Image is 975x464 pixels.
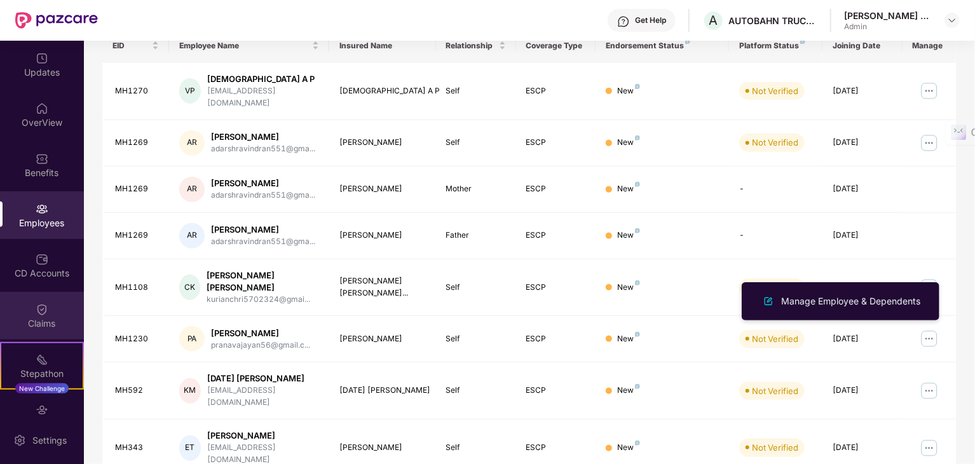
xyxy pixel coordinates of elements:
img: svg+xml;base64,PHN2ZyB4bWxucz0iaHR0cDovL3d3dy53My5vcmcvMjAwMC9zdmciIHdpZHRoPSI4IiBoZWlnaHQ9IjgiIH... [800,39,805,44]
span: Relationship [446,41,496,51]
div: [PERSON_NAME] [339,183,426,195]
div: New [617,137,640,149]
div: PA [179,326,205,351]
img: svg+xml;base64,PHN2ZyB4bWxucz0iaHR0cDovL3d3dy53My5vcmcvMjAwMC9zdmciIHdpZHRoPSI4IiBoZWlnaHQ9IjgiIH... [635,440,640,446]
img: svg+xml;base64,PHN2ZyBpZD0iU2V0dGluZy0yMHgyMCIgeG1sbnM9Imh0dHA6Ly93d3cudzMub3JnLzIwMDAvc3ZnIiB3aW... [13,434,26,447]
div: MH1270 [115,85,159,97]
div: ESCP [526,442,586,454]
div: Platform Status [739,41,812,51]
div: [PERSON_NAME] [339,137,426,149]
img: manageButton [919,438,939,458]
img: svg+xml;base64,PHN2ZyB4bWxucz0iaHR0cDovL3d3dy53My5vcmcvMjAwMC9zdmciIHdpZHRoPSI4IiBoZWlnaHQ9IjgiIH... [685,39,690,44]
div: [PERSON_NAME] [339,333,426,345]
img: svg+xml;base64,PHN2ZyB4bWxucz0iaHR0cDovL3d3dy53My5vcmcvMjAwMC9zdmciIHdpZHRoPSI4IiBoZWlnaHQ9IjgiIH... [635,84,640,89]
div: New Challenge [15,383,69,393]
div: Father [446,229,506,242]
img: svg+xml;base64,PHN2ZyB4bWxucz0iaHR0cDovL3d3dy53My5vcmcvMjAwMC9zdmciIHhtbG5zOnhsaW5rPSJodHRwOi8vd3... [761,294,776,309]
div: KM [179,378,201,404]
img: svg+xml;base64,PHN2ZyB4bWxucz0iaHR0cDovL3d3dy53My5vcmcvMjAwMC9zdmciIHdpZHRoPSI4IiBoZWlnaHQ9IjgiIH... [635,182,640,187]
div: New [617,442,640,454]
div: [EMAIL_ADDRESS][DOMAIN_NAME] [207,85,319,109]
img: svg+xml;base64,PHN2ZyBpZD0iQ2xhaW0iIHhtbG5zPSJodHRwOi8vd3d3LnczLm9yZy8yMDAwL3N2ZyIgd2lkdGg9IjIwIi... [36,303,48,316]
td: - [729,167,822,213]
th: Employee Name [169,29,329,63]
div: adarshravindran551@gma... [211,189,315,201]
div: [PERSON_NAME] [339,442,426,454]
div: [DATE] [833,333,892,345]
div: pranavajayan56@gmail.c... [211,339,310,351]
img: svg+xml;base64,PHN2ZyB4bWxucz0iaHR0cDovL3d3dy53My5vcmcvMjAwMC9zdmciIHdpZHRoPSI4IiBoZWlnaHQ9IjgiIH... [635,332,640,337]
th: EID [102,29,169,63]
img: svg+xml;base64,PHN2ZyB4bWxucz0iaHR0cDovL3d3dy53My5vcmcvMjAwMC9zdmciIHdpZHRoPSI4IiBoZWlnaHQ9IjgiIH... [635,228,640,233]
td: - [729,213,822,259]
div: ESCP [526,282,586,294]
div: MH1269 [115,137,159,149]
div: adarshravindran551@gma... [211,236,315,248]
img: manageButton [919,277,939,297]
div: Self [446,137,506,149]
div: ESCP [526,229,586,242]
img: svg+xml;base64,PHN2ZyBpZD0iRW1wbG95ZWVzIiB4bWxucz0iaHR0cDovL3d3dy53My5vcmcvMjAwMC9zdmciIHdpZHRoPS... [36,203,48,215]
img: manageButton [919,81,939,101]
div: Not Verified [752,441,798,454]
img: svg+xml;base64,PHN2ZyBpZD0iRW5kb3JzZW1lbnRzIiB4bWxucz0iaHR0cDovL3d3dy53My5vcmcvMjAwMC9zdmciIHdpZH... [36,404,48,416]
img: svg+xml;base64,PHN2ZyBpZD0iRHJvcGRvd24tMzJ4MzIiIHhtbG5zPSJodHRwOi8vd3d3LnczLm9yZy8yMDAwL3N2ZyIgd2... [947,15,957,25]
div: ESCP [526,385,586,397]
div: New [617,183,640,195]
div: [PERSON_NAME] [PERSON_NAME] [207,270,319,294]
div: MH1108 [115,282,159,294]
div: Not Verified [752,136,798,149]
div: [PERSON_NAME] [211,224,315,236]
div: ESCP [526,85,586,97]
div: Self [446,442,506,454]
img: svg+xml;base64,PHN2ZyBpZD0iSG9tZSIgeG1sbnM9Imh0dHA6Ly93d3cudzMub3JnLzIwMDAvc3ZnIiB3aWR0aD0iMjAiIG... [36,102,48,115]
div: Stepathon [1,367,83,380]
div: [DATE] [833,229,892,242]
div: Self [446,85,506,97]
div: [PERSON_NAME] M [PERSON_NAME] [844,10,933,22]
div: New [617,333,640,345]
img: svg+xml;base64,PHN2ZyBpZD0iQ0RfQWNjb3VudHMiIGRhdGEtbmFtZT0iQ0QgQWNjb3VudHMiIHhtbG5zPSJodHRwOi8vd3... [36,253,48,266]
div: Not Verified [752,85,798,97]
div: Mother [446,183,506,195]
div: [DEMOGRAPHIC_DATA] A P [207,73,319,85]
img: svg+xml;base64,PHN2ZyB4bWxucz0iaHR0cDovL3d3dy53My5vcmcvMjAwMC9zdmciIHdpZHRoPSI4IiBoZWlnaHQ9IjgiIH... [635,384,640,389]
div: [DATE] [PERSON_NAME] [207,372,319,385]
div: Endorsement Status [606,41,719,51]
th: Insured Name [329,29,436,63]
div: AR [179,177,205,202]
div: AUTOBAHN TRUCKING [728,15,817,27]
div: [DATE] [833,183,892,195]
div: [DATE] [833,385,892,397]
div: MH1269 [115,183,159,195]
div: Not Verified [752,385,798,397]
div: [PERSON_NAME] [PERSON_NAME]... [339,275,426,299]
div: ESCP [526,137,586,149]
img: manageButton [919,381,939,401]
img: svg+xml;base64,PHN2ZyB4bWxucz0iaHR0cDovL3d3dy53My5vcmcvMjAwMC9zdmciIHdpZHRoPSI4IiBoZWlnaHQ9IjgiIH... [635,135,640,140]
span: A [709,13,718,28]
div: [EMAIL_ADDRESS][DOMAIN_NAME] [207,385,319,409]
div: Self [446,385,506,397]
img: manageButton [919,133,939,153]
div: Manage Employee & Dependents [779,294,923,308]
th: Joining Date [822,29,903,63]
img: New Pazcare Logo [15,12,98,29]
div: MH592 [115,385,159,397]
div: ESCP [526,183,586,195]
div: [DATE] [833,442,892,454]
div: [PERSON_NAME] [211,177,315,189]
div: adarshravindran551@gma... [211,143,315,155]
img: svg+xml;base64,PHN2ZyB4bWxucz0iaHR0cDovL3d3dy53My5vcmcvMjAwMC9zdmciIHdpZHRoPSI4IiBoZWlnaHQ9IjgiIH... [635,280,640,285]
div: MH1230 [115,333,159,345]
div: AR [179,223,205,249]
div: VP [179,78,201,104]
div: MH343 [115,442,159,454]
th: Relationship [436,29,516,63]
div: ET [179,435,201,461]
img: svg+xml;base64,PHN2ZyBpZD0iQmVuZWZpdHMiIHhtbG5zPSJodHRwOi8vd3d3LnczLm9yZy8yMDAwL3N2ZyIgd2lkdGg9Ij... [36,153,48,165]
div: [PERSON_NAME] [207,430,319,442]
div: New [617,282,640,294]
div: MH1269 [115,229,159,242]
div: [PERSON_NAME] [211,131,315,143]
